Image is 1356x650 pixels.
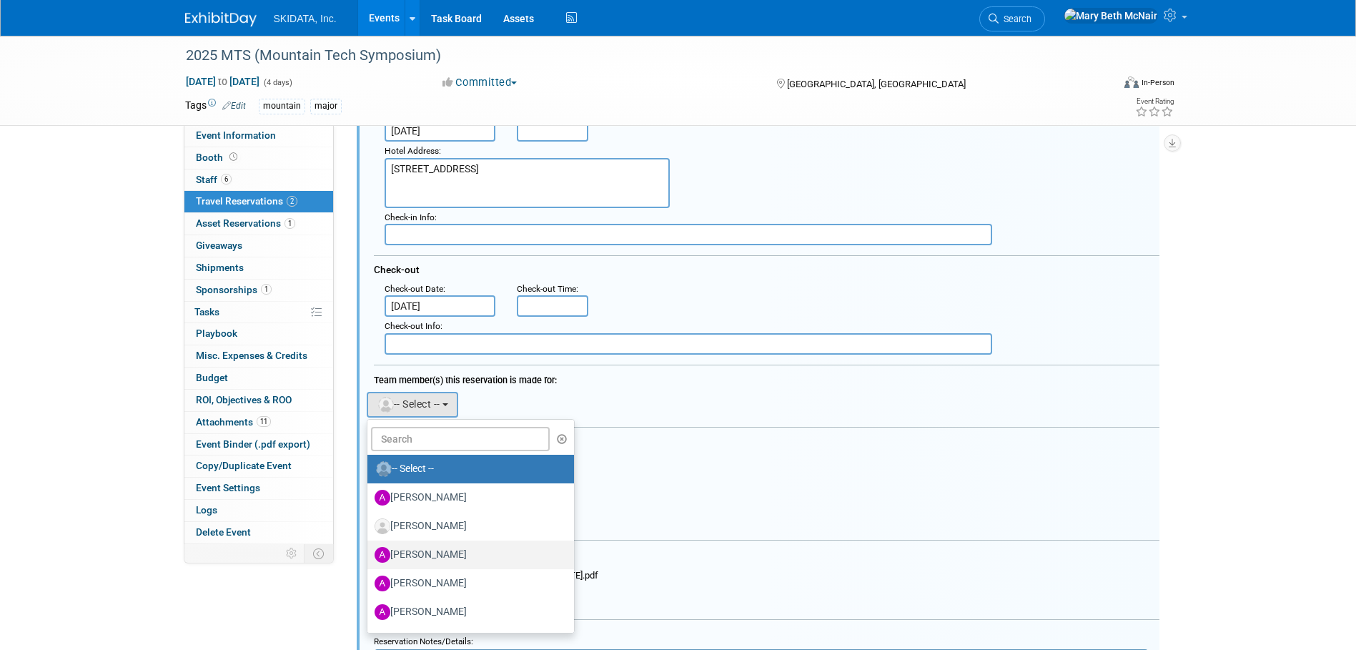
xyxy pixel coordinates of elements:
a: Copy/Duplicate Event [184,456,333,477]
span: SKIDATA, Inc. [274,13,337,24]
div: Reservation Notes/Details: [374,630,1149,649]
div: Team member(s) this reservation is made for: [374,368,1159,388]
a: Shipments [184,257,333,279]
a: Attachments11 [184,412,333,433]
img: Format-Inperson.png [1124,77,1139,88]
label: [PERSON_NAME] [375,572,560,595]
a: Misc. Expenses & Credits [184,345,333,367]
a: Travel Reservations2 [184,191,333,212]
label: [PERSON_NAME] [375,515,560,538]
td: Toggle Event Tabs [304,544,333,563]
span: Staff [196,174,232,185]
span: Booth [196,152,240,163]
a: ROI, Objectives & ROO [184,390,333,411]
span: Copy/Duplicate Event [196,460,292,471]
span: 1 [261,284,272,295]
span: Giveaways [196,240,242,251]
span: Booth not reserved yet [227,152,240,162]
img: A.jpg [375,576,390,591]
img: Unassigned-User-Icon.png [376,461,392,477]
div: Event Format [1028,74,1175,96]
span: Check-in Info [385,212,435,222]
span: [GEOGRAPHIC_DATA], [GEOGRAPHIC_DATA] [787,79,966,89]
small: : [385,212,437,222]
div: Event Rating [1135,98,1174,105]
a: Tasks [184,302,333,323]
a: Event Binder (.pdf export) [184,434,333,456]
label: -- Select -- [375,458,560,481]
span: Travel Reservations [196,195,297,207]
a: Delete Event [184,522,333,543]
img: Associate-Profile-5.png [375,518,390,534]
span: ROI, Objectives & ROO [196,394,292,405]
a: Search [979,6,1045,31]
small: : [385,146,441,156]
a: Staff6 [184,169,333,191]
span: 2 [287,196,297,207]
a: Booth [184,147,333,169]
img: A.jpg [375,547,390,563]
span: 6 [221,174,232,184]
a: Sponsorships1 [184,280,333,301]
span: Asset Reservations [196,217,295,229]
a: Budget [184,368,333,389]
span: 1 [284,218,295,229]
span: Check-out [374,264,420,275]
a: Edit [222,101,246,111]
span: to [216,76,229,87]
span: Check-out Time [517,284,576,294]
span: [DATE] [DATE] [185,75,260,88]
span: Hotel Address [385,146,439,156]
small: : [385,284,445,294]
div: major [310,99,342,114]
span: Budget [196,372,228,383]
label: [PERSON_NAME] [375,543,560,566]
a: Playbook [184,323,333,345]
img: A.jpg [375,490,390,506]
span: Shipments [196,262,244,273]
body: Rich Text Area. Press ALT-0 for help. [8,6,765,19]
td: Tags [185,98,246,114]
a: Event Information [184,125,333,147]
img: Mary Beth McNair [1064,8,1158,24]
div: Cost: [374,434,1159,446]
small: : [385,321,442,331]
button: Committed [437,75,523,90]
span: Event Binder (.pdf export) [196,438,310,450]
div: In-Person [1141,77,1174,88]
img: A.jpg [375,604,390,620]
span: Logs [196,504,217,516]
label: [PERSON_NAME] [375,601,560,624]
span: Misc. Expenses & Credits [196,350,307,361]
span: Tasks [194,306,219,317]
small: : [517,284,578,294]
span: Check-out Date [385,284,443,294]
span: Check-out Info [385,321,440,331]
span: -- Select -- [377,398,440,410]
a: Event Settings [184,478,333,499]
span: Search [999,14,1031,24]
span: Attachments [196,416,271,428]
a: Asset Reservations1 [184,213,333,235]
span: Playbook [196,328,237,339]
td: Personalize Event Tab Strip [279,544,305,563]
div: mountain [259,99,305,114]
a: Logs [184,500,333,521]
span: Delete Event [196,526,251,538]
span: Event Information [196,129,276,141]
a: Giveaways [184,235,333,257]
label: [PERSON_NAME] [375,486,560,509]
img: ExhibitDay [185,12,257,26]
button: -- Select -- [367,392,459,418]
span: Event Settings [196,482,260,493]
span: 11 [257,416,271,427]
span: (4 days) [262,78,292,87]
input: Search [371,427,550,451]
span: Sponsorships [196,284,272,295]
div: 2025 MTS (Mountain Tech Symposium) [181,43,1091,69]
textarea: [STREET_ADDRESS] [385,158,670,208]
